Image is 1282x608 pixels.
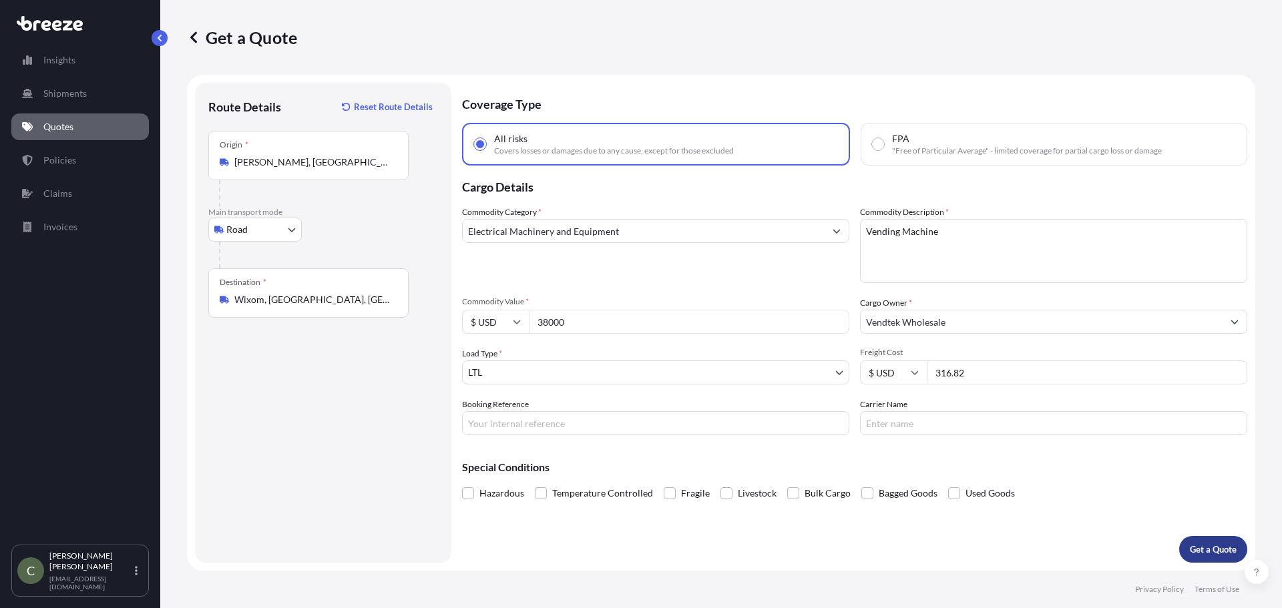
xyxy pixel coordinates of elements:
[805,483,851,503] span: Bulk Cargo
[474,138,486,150] input: All risksCovers losses or damages due to any cause, except for those excluded
[208,207,438,218] p: Main transport mode
[462,166,1247,206] p: Cargo Details
[226,223,248,236] span: Road
[354,100,433,113] p: Reset Route Details
[11,47,149,73] a: Insights
[187,27,297,48] p: Get a Quote
[462,83,1247,123] p: Coverage Type
[468,366,482,379] span: LTL
[860,296,912,310] label: Cargo Owner
[208,218,302,242] button: Select transport
[462,398,529,411] label: Booking Reference
[966,483,1015,503] span: Used Goods
[860,347,1247,358] span: Freight Cost
[860,398,907,411] label: Carrier Name
[552,483,653,503] span: Temperature Controlled
[220,139,248,150] div: Origin
[462,296,849,307] span: Commodity Value
[49,575,132,591] p: [EMAIL_ADDRESS][DOMAIN_NAME]
[234,156,392,169] input: Origin
[11,214,149,240] a: Invoices
[860,206,949,219] label: Commodity Description
[479,483,524,503] span: Hazardous
[879,483,937,503] span: Bagged Goods
[860,411,1247,435] input: Enter name
[494,145,734,156] span: Covers losses or damages due to any cause, except for those excluded
[1195,584,1239,595] a: Terms of Use
[892,132,909,145] span: FPA
[43,120,73,133] p: Quotes
[462,360,849,384] button: LTL
[872,138,884,150] input: FPA"Free of Particular Average" - limited coverage for partial cargo loss or damage
[825,219,849,243] button: Show suggestions
[43,187,72,200] p: Claims
[1223,310,1247,334] button: Show suggestions
[43,154,76,167] p: Policies
[927,360,1247,384] input: Enter amount
[1179,536,1247,563] button: Get a Quote
[462,206,542,219] label: Commodity Category
[11,180,149,207] a: Claims
[462,462,1247,473] p: Special Conditions
[462,411,849,435] input: Your internal reference
[234,293,392,306] input: Destination
[43,220,77,234] p: Invoices
[335,96,438,117] button: Reset Route Details
[208,99,281,115] p: Route Details
[11,80,149,107] a: Shipments
[1135,584,1184,595] a: Privacy Policy
[220,277,266,288] div: Destination
[11,113,149,140] a: Quotes
[463,219,825,243] input: Select a commodity type
[43,53,75,67] p: Insights
[11,147,149,174] a: Policies
[27,564,35,577] span: C
[43,87,87,100] p: Shipments
[49,551,132,572] p: [PERSON_NAME] [PERSON_NAME]
[861,310,1223,334] input: Full name
[494,132,527,145] span: All risks
[462,347,502,360] span: Load Type
[529,310,849,334] input: Type amount
[681,483,710,503] span: Fragile
[738,483,777,503] span: Livestock
[892,145,1162,156] span: "Free of Particular Average" - limited coverage for partial cargo loss or damage
[1190,543,1237,556] p: Get a Quote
